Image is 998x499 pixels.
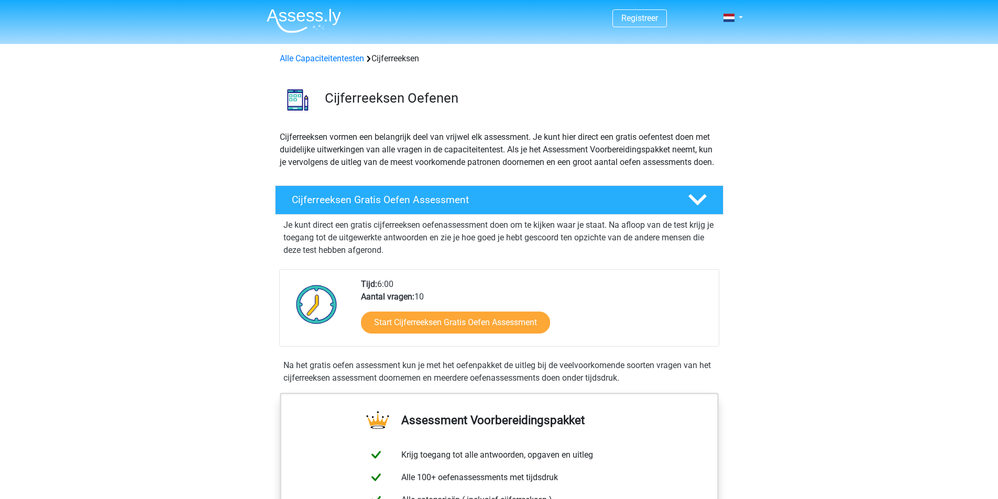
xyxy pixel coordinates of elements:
a: Registreer [621,13,658,23]
img: Klok [290,278,343,330]
p: Je kunt direct een gratis cijferreeksen oefenassessment doen om te kijken waar je staat. Na afloo... [283,219,715,257]
b: Tijd: [361,279,377,289]
div: 6:00 10 [353,278,718,346]
img: Assessly [267,8,341,33]
a: Start Cijferreeksen Gratis Oefen Assessment [361,312,550,334]
h3: Cijferreeksen Oefenen [325,90,715,106]
img: cijferreeksen [276,77,320,122]
div: Cijferreeksen [276,52,723,65]
a: Alle Capaciteitentesten [280,53,364,63]
p: Cijferreeksen vormen een belangrijk deel van vrijwel elk assessment. Je kunt hier direct een grat... [280,131,719,169]
a: Cijferreeksen Gratis Oefen Assessment [271,185,728,215]
b: Aantal vragen: [361,292,414,302]
div: Na het gratis oefen assessment kun je met het oefenpakket de uitleg bij de veelvoorkomende soorte... [279,359,719,384]
h4: Cijferreeksen Gratis Oefen Assessment [292,194,671,206]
